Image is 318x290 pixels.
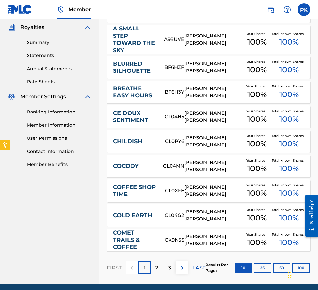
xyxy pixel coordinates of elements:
span: Member Settings [20,93,66,101]
span: 100 % [247,212,267,224]
span: 100 % [279,212,299,224]
div: CL0XFE [165,187,184,195]
span: 100 % [279,89,299,100]
p: LAST [192,264,205,272]
span: 100 % [279,163,299,174]
span: Total Known Shares [272,59,306,64]
span: Your Shares [246,84,268,89]
span: 100 % [247,89,267,100]
span: 100 % [247,163,267,174]
div: [PERSON_NAME] [PERSON_NAME] [184,159,242,173]
span: 100 % [247,138,267,150]
a: Annual Statements [27,65,91,72]
span: Total Known Shares [272,31,306,36]
p: FIRST [107,264,122,272]
a: Banking Information [27,109,91,115]
img: Member Settings [8,93,15,101]
span: 100 % [279,237,299,248]
span: Total Known Shares [272,207,306,212]
a: Rate Sheets [27,79,91,85]
div: Glisser [288,266,292,285]
span: Royalties [20,23,44,31]
p: Results Per Page: [205,262,234,274]
button: 50 [273,263,290,273]
a: Statements [27,52,91,59]
div: User Menu [298,3,310,16]
a: BLURRED SILHOUETTE [113,60,156,75]
div: [PERSON_NAME] [PERSON_NAME] [184,233,242,247]
div: [PERSON_NAME] [PERSON_NAME] [184,134,242,149]
span: Your Shares [246,59,268,64]
span: Total Known Shares [272,232,306,237]
div: CL04MN [163,162,184,170]
iframe: Chat Widget [286,259,318,290]
div: [PERSON_NAME] [PERSON_NAME] [184,110,242,124]
div: CK9N5S [165,236,184,244]
img: expand [84,93,91,101]
a: Contact Information [27,148,91,155]
p: 1 [144,264,146,272]
div: BF6HZF [164,64,184,71]
span: Your Shares [246,232,268,237]
iframe: Resource Center [300,190,318,243]
span: Your Shares [246,207,268,212]
span: Your Shares [246,158,268,163]
div: CL0PY6 [165,138,184,145]
button: 25 [254,263,271,273]
img: Top Rightsholder [57,6,65,13]
img: search [267,6,274,13]
div: [PERSON_NAME] [PERSON_NAME] [184,85,242,99]
span: Total Known Shares [272,84,306,89]
span: 100 % [247,237,267,248]
div: [PERSON_NAME] [PERSON_NAME] [184,32,242,47]
span: 100 % [247,64,267,76]
img: Royalties [8,23,15,31]
div: CL04G2 [165,212,184,219]
a: BREATHE EASY HOURS [113,85,156,99]
a: COCODY [113,162,155,170]
span: 100 % [279,187,299,199]
a: Public Search [264,3,277,16]
a: CE DOUX SENTIMENT [113,110,156,124]
div: CL04H5 [165,113,184,120]
span: 100 % [279,36,299,48]
span: 100 % [279,113,299,125]
div: [PERSON_NAME] [PERSON_NAME] [184,60,242,75]
a: A SMALL STEP TOWARD THE SKY [113,25,155,54]
span: Total Known Shares [272,133,306,138]
a: Member Information [27,122,91,128]
p: 2 [155,264,158,272]
span: Total Known Shares [272,109,306,113]
a: User Permissions [27,135,91,142]
button: 10 [235,263,252,273]
span: Your Shares [246,31,268,36]
span: 100 % [247,187,267,199]
div: [PERSON_NAME] [PERSON_NAME] [184,184,242,198]
a: Summary [27,39,91,46]
span: Member [68,6,91,13]
div: Help [281,3,294,16]
span: Your Shares [246,133,268,138]
img: right [178,264,186,272]
a: COFFEE SHOP TIME [113,184,156,198]
span: Your Shares [246,109,268,113]
span: Total Known Shares [272,158,306,163]
span: 100 % [247,113,267,125]
p: 3 [168,264,171,272]
img: expand [84,23,91,31]
img: help [283,6,291,13]
span: 100 % [279,138,299,150]
span: Total Known Shares [272,183,306,187]
a: COMET TRAILS & COFFEE [113,229,156,251]
div: A98UVE [164,36,184,43]
img: MLC Logo [8,5,32,14]
div: Widget de chat [286,259,318,290]
a: COLD EARTH [113,212,156,219]
span: Your Shares [246,183,268,187]
div: [PERSON_NAME] [PERSON_NAME] [184,208,242,223]
a: CHILDISH [113,138,156,145]
div: BF6H3Y [165,88,184,96]
a: Member Benefits [27,161,91,168]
